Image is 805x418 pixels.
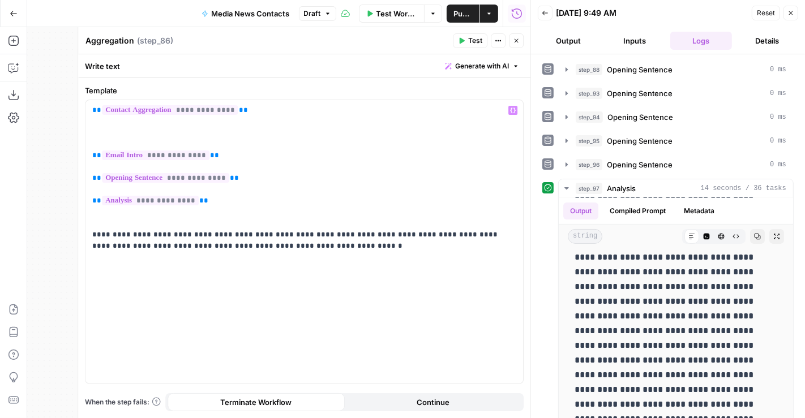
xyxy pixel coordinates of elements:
[559,61,793,79] button: 0 ms
[607,135,673,146] span: Opening Sentence
[58,162,226,184] div: ### Stabilizing US Comparable Sales and Reversing ...
[559,108,793,126] button: 0 ms
[538,32,600,50] button: Output
[604,32,666,50] button: Inputs
[220,397,292,408] span: Terminate Workflow
[85,397,161,407] a: When the step fails:
[576,88,602,99] span: step_93
[607,88,673,99] span: Opening Sentence
[568,229,602,244] span: string
[607,159,673,170] span: Opening Sentence
[453,8,473,19] span: Publish
[737,32,798,50] button: Details
[455,61,509,71] span: Generate with AI
[563,202,598,219] button: Output
[85,35,134,46] textarea: Aggregation
[299,6,336,21] button: Draft
[195,5,297,23] button: Media News Contacts
[559,179,793,197] button: 14 seconds / 36 tasks
[345,393,522,411] button: Continue
[607,64,673,75] span: Opening Sentence
[212,8,290,19] span: Media News Contacts
[576,159,602,170] span: step_96
[607,183,636,194] span: Analysis
[559,132,793,150] button: 0 ms
[137,35,173,46] span: ( step_86 )
[559,84,793,102] button: 0 ms
[304,8,321,19] span: Draft
[576,183,602,194] span: step_97
[770,160,786,170] span: 0 ms
[757,8,775,18] span: Reset
[447,5,479,23] button: Publish
[376,8,417,19] span: Test Workflow
[576,135,602,146] span: step_95
[559,156,793,174] button: 0 ms
[670,32,732,50] button: Logs
[453,33,487,48] button: Test
[359,5,424,23] button: Test Workflow
[752,6,780,20] button: Reset
[770,64,786,75] span: 0 ms
[770,136,786,146] span: 0 ms
[603,202,673,219] button: Compiled Prompt
[576,111,603,123] span: step_94
[468,36,482,46] span: Test
[78,54,530,77] div: Write text
[770,112,786,122] span: 0 ms
[440,59,524,74] button: Generate with AI
[677,202,721,219] button: Metadata
[607,111,673,123] span: Opening Sentence
[417,397,449,408] span: Continue
[85,85,524,96] label: Template
[701,183,786,193] span: 14 seconds / 36 tasks
[770,88,786,98] span: 0 ms
[576,64,602,75] span: step_88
